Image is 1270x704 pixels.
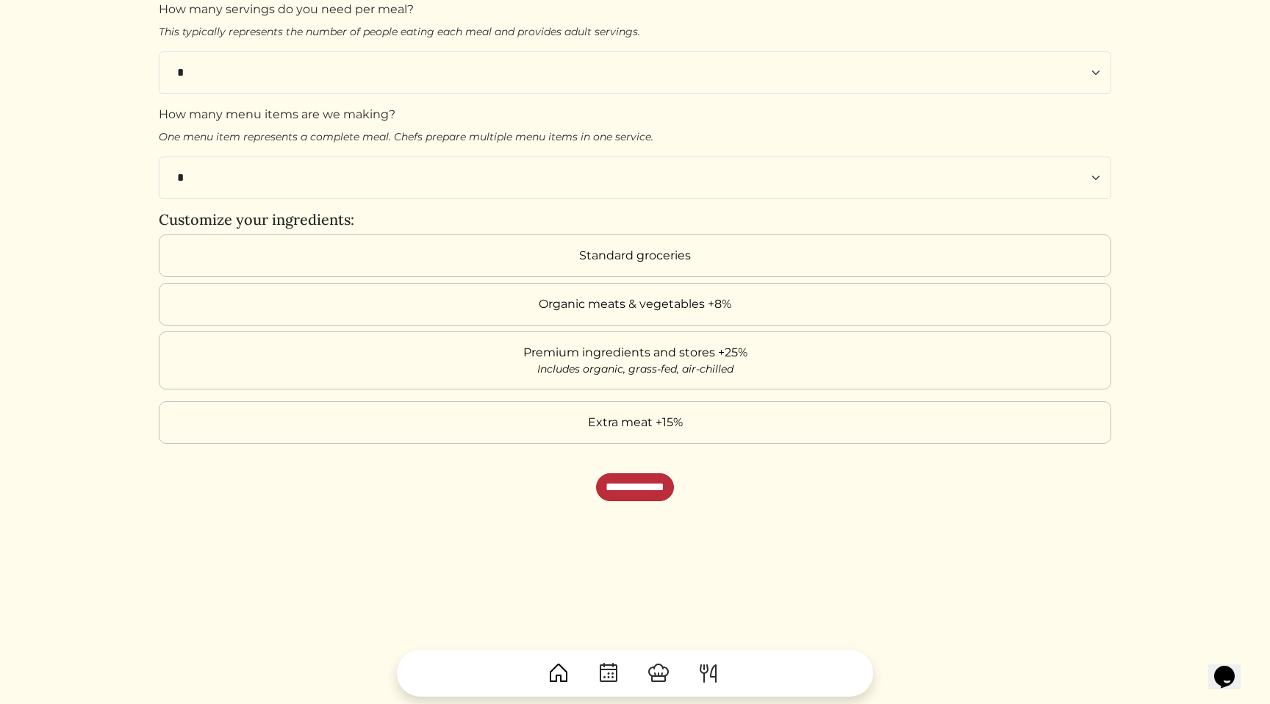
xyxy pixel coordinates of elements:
[697,661,720,685] img: ForkKnife-55491504ffdb50bab0c1e09e7649658475375261d09fd45db06cec23bce548bf.svg
[547,661,570,685] img: House-9bf13187bcbb5817f509fe5e7408150f90897510c4275e13d0d5fca38e0b5951.svg
[159,234,1111,277] label: Standard groceries
[647,661,670,685] img: ChefHat-a374fb509e4f37eb0702ca99f5f64f3b6956810f32a249b33092029f8484b388.svg
[159,401,1111,444] label: Extra meat +15%
[159,129,1111,145] p: One menu item represents a complete meal. Chefs prepare multiple menu items in one service.
[159,24,1111,40] p: This typically represents the number of people eating each meal and provides adult servings.
[174,362,1096,377] div: Includes organic, grass-fed, air-chilled
[1208,645,1255,689] iframe: chat widget
[159,1,414,18] label: How many servings do you need per meal?
[597,661,620,685] img: CalendarDots-5bcf9d9080389f2a281d69619e1c85352834be518fbc73d9501aef674afc0d57.svg
[159,211,1111,229] h5: Customize your ingredients:
[168,344,1102,362] div: Premium ingredients and stores +25%
[159,106,395,123] label: How many menu items are we making?
[159,283,1111,326] label: Organic meats & vegetables +8%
